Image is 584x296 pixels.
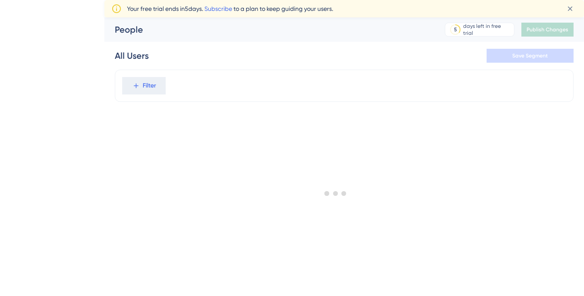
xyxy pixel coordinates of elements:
div: days left in free trial [463,23,511,37]
span: Save Segment [512,52,548,59]
button: Save Segment [487,49,574,63]
button: Publish Changes [521,23,574,37]
div: People [115,24,423,36]
div: 5 [454,26,457,33]
a: Subscribe [204,5,232,12]
div: All Users [115,50,149,62]
span: Publish Changes [527,26,568,33]
span: Your free trial ends in 5 days. to a plan to keep guiding your users. [127,3,333,14]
